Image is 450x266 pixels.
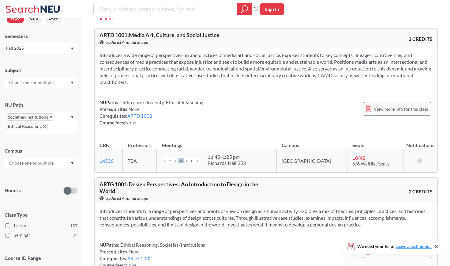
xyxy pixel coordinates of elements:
input: Choose one or multiple [6,159,58,167]
span: We need your help! [357,244,432,249]
th: Notifications [403,136,437,149]
span: ARTG 1001 : Design Perspectives: An Introduction to Design in the World [99,181,258,194]
span: None [129,249,140,254]
button: Sign In [260,3,284,15]
svg: X to remove pill [43,125,46,128]
span: Societies/InstitutionsX to remove pill [6,113,54,121]
a: Leave a testimonial [396,244,432,249]
a: 14536 [99,158,113,164]
span: 24 [73,232,77,239]
span: F [189,158,195,163]
section: Introduces students to a range of perspectives and points of view on design as a human activity. ... [99,208,433,228]
input: Class, professor, course number, "phrase" [98,4,233,14]
th: Meetings [157,136,277,149]
div: Societies/InstitutionsX to remove pillEthical ReasoningX to remove pillDropdown arrow [5,112,77,134]
svg: Dropdown arrow [71,82,74,84]
svg: Dropdown arrow [71,47,74,50]
span: M [167,158,173,163]
input: Choose one or multiple [6,79,58,86]
span: None [125,120,136,125]
span: ARTD 1001 : Media Art, Culture, and Social Justice [99,32,219,38]
a: ARTG 1002 [127,256,152,261]
p: Honors [5,187,21,194]
label: Seminar [5,231,77,239]
th: Professors [123,136,157,149]
section: Introduces a wide range of perspectives on and practices of media art and social justice. Exposes... [99,52,433,85]
span: W [178,158,184,163]
label: Lecture [5,222,77,230]
span: Difference/Diversity, Ethical Reasoning [119,100,203,105]
td: TBA [123,149,157,173]
span: S [195,158,200,163]
span: 10 / 42 [352,155,365,161]
svg: Dropdown arrow [71,162,74,165]
span: Class Type [5,211,77,218]
div: Fall 2025 [6,45,70,51]
span: View more info for this class [374,105,428,113]
div: NUPaths: Prerequisites: Corequisites: Course fees: [99,99,203,126]
th: Campus [277,136,347,149]
div: 11:45 - 1:25 pm [208,154,246,160]
span: 2 CREDITS [409,36,433,42]
div: Clear All [94,14,116,23]
div: Dropdown arrow [5,158,77,168]
div: Fall 2025Dropdown arrow [5,43,77,53]
span: 157 [70,222,77,229]
a: ARTD 1002 [127,113,152,119]
svg: X to remove pill [50,116,52,119]
span: Updated 4 minutes ago [105,195,148,202]
td: [GEOGRAPHIC_DATA] [277,149,347,173]
p: Course ID Range [5,255,77,262]
div: CRN [99,142,110,149]
th: Seats [347,136,403,149]
div: Subject [5,67,77,74]
div: magnifying glass [237,3,252,15]
div: Semesters [5,33,77,40]
div: Campus [5,147,77,154]
span: T [184,158,189,163]
svg: Dropdown arrow [71,116,74,119]
span: Ethical ReasoningX to remove pill [6,123,48,130]
div: NU Path [5,101,77,108]
span: Updated 4 minutes ago [105,39,148,46]
div: Richards Hall 253 [208,160,246,166]
span: Ethical Reasoning, Societies/Institutions [119,242,205,248]
span: 2 CREDITS [409,188,433,195]
span: None [129,106,140,112]
span: S [162,158,167,163]
span: T [173,158,178,163]
div: Dropdown arrow [5,77,77,88]
svg: magnifying glass [241,5,248,13]
span: 6/6 Waitlist Seats [352,161,389,166]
